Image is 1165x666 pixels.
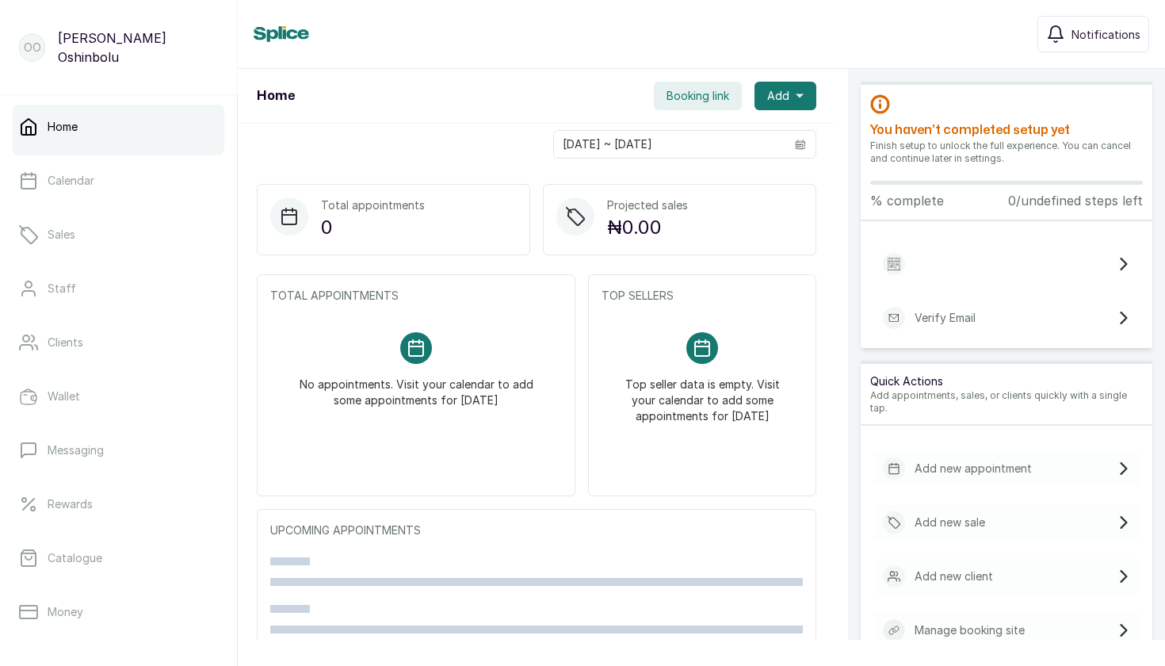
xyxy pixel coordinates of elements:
[554,131,785,158] input: Select date
[13,105,224,149] a: Home
[13,536,224,580] a: Catalogue
[13,320,224,365] a: Clients
[767,88,789,104] span: Add
[667,88,729,104] span: Booking link
[870,191,944,210] p: % complete
[24,40,41,55] p: OO
[257,86,295,105] h1: Home
[48,281,76,297] p: Staff
[1037,16,1149,52] button: Notifications
[795,139,806,150] svg: calendar
[48,550,102,566] p: Catalogue
[602,288,803,304] p: TOP SELLERS
[1008,191,1143,210] p: 0/undefined steps left
[915,515,985,530] p: Add new sale
[48,173,94,189] p: Calendar
[870,121,1143,140] h2: You haven’t completed setup yet
[621,364,784,424] p: Top seller data is empty. Visit your calendar to add some appointments for [DATE]
[48,227,75,243] p: Sales
[13,590,224,634] a: Money
[13,266,224,311] a: Staff
[870,389,1143,415] p: Add appointments, sales, or clients quickly with a single tap.
[915,310,976,326] p: Verify Email
[915,568,993,584] p: Add new client
[321,213,425,242] p: 0
[13,159,224,203] a: Calendar
[48,604,83,620] p: Money
[915,461,1032,477] p: Add new appointment
[289,364,543,408] p: No appointments. Visit your calendar to add some appointments for [DATE]
[58,29,218,67] p: [PERSON_NAME] Oshinbolu
[915,622,1025,638] p: Manage booking site
[607,197,688,213] p: Projected sales
[48,388,80,404] p: Wallet
[270,288,562,304] p: TOTAL APPOINTMENTS
[13,482,224,526] a: Rewards
[48,496,93,512] p: Rewards
[13,374,224,419] a: Wallet
[270,522,803,538] p: UPCOMING APPOINTMENTS
[654,82,742,110] button: Booking link
[607,213,688,242] p: ₦0.00
[48,119,78,135] p: Home
[321,197,425,213] p: Total appointments
[13,428,224,473] a: Messaging
[48,442,104,458] p: Messaging
[870,373,1143,389] p: Quick Actions
[1071,26,1140,43] span: Notifications
[48,335,83,350] p: Clients
[870,140,1143,165] p: Finish setup to unlock the full experience. You can cancel and continue later in settings.
[754,82,816,110] button: Add
[13,212,224,257] a: Sales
